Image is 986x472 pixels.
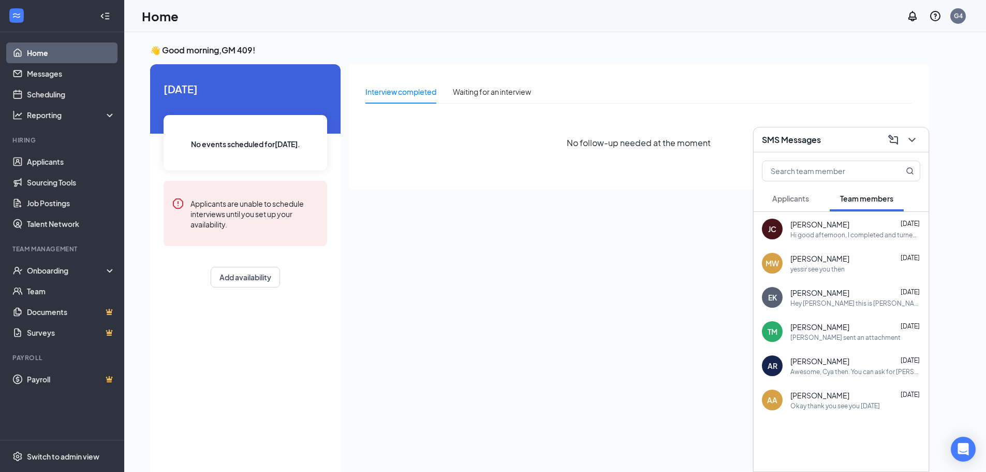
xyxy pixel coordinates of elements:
div: Hiring [12,136,113,145]
a: DocumentsCrown [27,302,115,322]
svg: Error [172,197,184,210]
h3: 👋 Good morning, GM 409 ! [150,45,929,56]
button: Add availability [211,267,280,288]
a: Home [27,42,115,63]
a: Job Postings [27,193,115,213]
div: Onboarding [27,265,107,276]
span: [PERSON_NAME] [790,356,849,366]
div: Interview completed [365,86,436,97]
span: Applicants [772,194,809,203]
button: ChevronDown [904,132,920,148]
div: EK [768,292,777,303]
a: SurveysCrown [27,322,115,343]
a: Sourcing Tools [27,172,115,193]
a: Applicants [27,151,115,172]
div: Payroll [12,353,113,362]
span: Team members [840,194,893,203]
div: MW [766,258,779,268]
div: Awesome, Cya then. You can ask for [PERSON_NAME]. [790,367,920,376]
a: Talent Network [27,213,115,234]
div: Hi good afternoon, I completed and turned in the necessary documents needed to move forward with ... [790,231,920,239]
svg: WorkstreamLogo [11,10,22,21]
span: [DATE] [901,220,920,227]
div: G4 [954,11,963,20]
svg: Notifications [906,10,919,22]
svg: Settings [12,451,23,462]
svg: Analysis [12,110,23,120]
div: JC [768,224,776,234]
span: [DATE] [901,391,920,398]
span: No events scheduled for [DATE] . [191,138,300,150]
a: PayrollCrown [27,369,115,390]
span: [DATE] [901,288,920,296]
a: Messages [27,63,115,84]
div: TM [768,326,777,337]
span: No follow-up needed at the moment [567,136,711,149]
div: AR [768,361,777,371]
div: Waiting for an interview [453,86,531,97]
input: Search team member [762,161,885,181]
div: [PERSON_NAME] sent an attachment [790,333,901,342]
span: [DATE] [901,254,920,262]
span: [PERSON_NAME] [790,219,849,230]
a: Scheduling [27,84,115,105]
h1: Home [142,7,179,25]
a: Team [27,281,115,302]
svg: ComposeMessage [887,134,900,146]
span: [DATE] [901,356,920,364]
span: [PERSON_NAME] [790,253,849,264]
span: [PERSON_NAME] [790,322,849,332]
div: Team Management [12,245,113,253]
span: [DATE] [164,81,327,97]
div: Reporting [27,110,116,120]
svg: MagnifyingGlass [906,167,914,175]
svg: UserCheck [12,265,23,276]
div: Open Intercom Messenger [951,437,976,462]
svg: QuestionInfo [929,10,941,22]
svg: Collapse [100,11,110,21]
div: AA [767,395,777,405]
div: yessir see you then [790,265,845,274]
span: [PERSON_NAME] [790,288,849,298]
button: ComposeMessage [885,132,902,148]
span: [DATE] [901,322,920,330]
div: Okay thank you see you [DATE] [790,402,880,410]
div: Switch to admin view [27,451,99,462]
svg: ChevronDown [906,134,918,146]
span: [PERSON_NAME] [790,390,849,401]
div: Hey [PERSON_NAME] this is [PERSON_NAME] we interviewed [DATE] at the [GEOGRAPHIC_DATA] location. ... [790,299,920,308]
div: Applicants are unable to schedule interviews until you set up your availability. [190,197,319,230]
h3: SMS Messages [762,134,821,146]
